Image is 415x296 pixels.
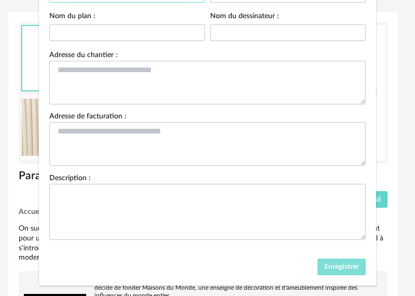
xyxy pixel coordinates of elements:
[49,12,95,22] label: Nom du plan :
[49,174,91,184] label: Description :
[49,113,127,122] label: Adresse de facturation :
[317,259,366,275] button: Enregistrer
[49,51,118,61] label: Adresse du chantier :
[324,263,359,271] span: Enregistrer
[210,12,279,22] label: Nom du dessinateur :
